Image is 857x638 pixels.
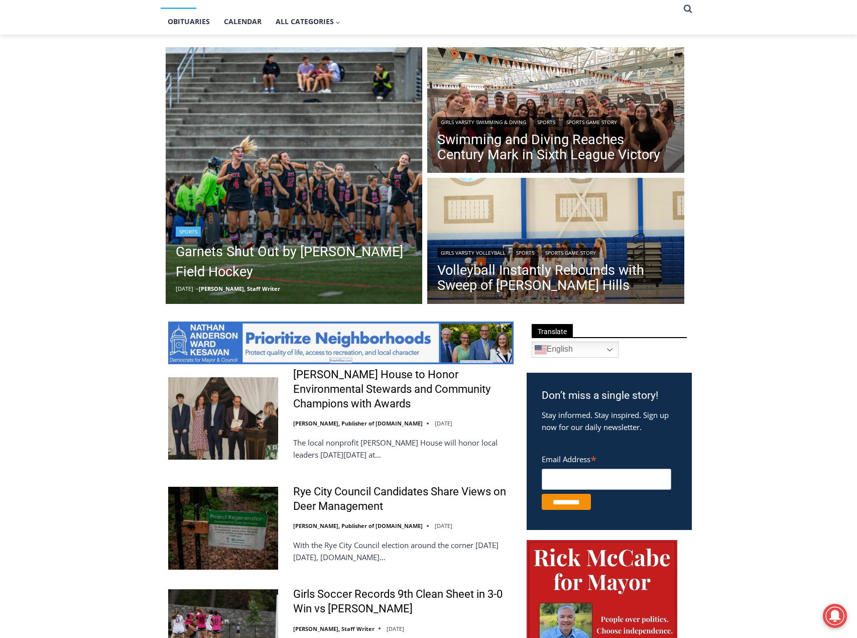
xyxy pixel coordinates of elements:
a: Garnets Shut Out by [PERSON_NAME] Field Hockey [176,242,413,282]
p: Stay informed. Stay inspired. Sign up now for our daily newsletter. [542,409,677,433]
span: Intern @ [DOMAIN_NAME] [263,100,465,123]
a: [PERSON_NAME] House to Honor Environmental Stewards and Community Champions with Awards [293,368,514,411]
div: "[PERSON_NAME] and I covered the [DATE] Parade, which was a really eye opening experience as I ha... [254,1,474,97]
a: Sports Game Story [542,248,599,258]
a: Swimming and Diving Reaches Century Mark in Sixth League Victory [437,132,674,162]
a: Sports Game Story [563,117,621,127]
img: en [535,344,547,356]
h3: Don’t miss a single story! [542,388,677,404]
div: | | [437,115,674,127]
img: Rye City Council Candidates Share Views on Deer Management [168,487,278,569]
a: Intern @ [DOMAIN_NAME] [241,97,486,125]
a: [PERSON_NAME], Publisher of [DOMAIN_NAME] [293,419,423,427]
a: [PERSON_NAME] Read Sanctuary Fall Fest: [DATE] [1,100,150,125]
a: English [532,342,619,358]
div: Birds of Prey: Falcon and hawk demos [105,30,145,82]
img: (PHOTO: The 2025 Rye Varsity Volleyball team from a 3-0 win vs. Port Chester on Saturday, Septemb... [427,178,684,306]
a: [PERSON_NAME], Staff Writer [199,285,280,292]
a: Calendar [217,9,269,34]
a: Girls Varsity Swimming & Diving [437,117,530,127]
a: Obituaries [161,9,217,34]
p: The local nonprofit [PERSON_NAME] House will honor local leaders [DATE][DATE] at… [293,437,514,461]
a: [PERSON_NAME], Publisher of [DOMAIN_NAME] [293,522,423,529]
div: | | [437,246,674,258]
time: [DATE] [435,522,452,529]
time: [DATE] [435,419,452,427]
time: [DATE] [176,285,193,292]
span: – [196,285,199,292]
div: 2 [105,85,110,95]
a: Sports [176,227,201,237]
h4: [PERSON_NAME] Read Sanctuary Fall Fest: [DATE] [8,101,134,124]
a: Sports [534,117,559,127]
img: (PHOTO: The Rye - Rye Neck - Blind Brook Swim and Dive team from a victory on September 19, 2025.... [427,47,684,176]
div: / [112,85,115,95]
p: With the Rye City Council election around the corner [DATE][DATE], [DOMAIN_NAME]… [293,539,514,563]
label: Email Address [542,449,671,467]
a: Girls Soccer Records 9th Clean Sheet in 3-0 Win vs [PERSON_NAME] [293,587,514,616]
img: (PHOTO: The Rye Field Hockey team celebrating on September 16, 2025. Credit: Maureen Tsuchida.) [166,47,423,304]
a: Girls Varsity Volleyball [437,248,509,258]
img: Wainwright House to Honor Environmental Stewards and Community Champions with Awards [168,377,278,460]
a: Read More Garnets Shut Out by Horace Greeley Field Hockey [166,47,423,304]
time: [DATE] [387,625,404,632]
a: Read More Volleyball Instantly Rebounds with Sweep of Byram Hills [427,178,684,306]
a: Sports [513,248,538,258]
a: Volleyball Instantly Rebounds with Sweep of [PERSON_NAME] Hills [437,263,674,293]
a: [PERSON_NAME], Staff Writer [293,625,375,632]
button: Child menu of All Categories [269,9,348,34]
span: Translate [532,324,573,338]
a: Rye City Council Candidates Share Views on Deer Management [293,485,514,513]
div: 6 [117,85,122,95]
a: Read More Swimming and Diving Reaches Century Mark in Sixth League Victory [427,47,684,176]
